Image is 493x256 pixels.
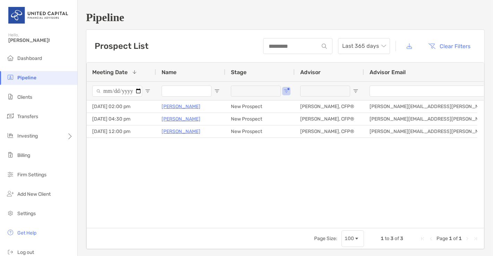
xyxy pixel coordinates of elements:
div: [PERSON_NAME], CFP® [295,113,364,125]
span: 1 [381,236,384,241]
span: Meeting Date [92,69,128,76]
div: [DATE] 12:00 pm [87,125,156,138]
div: First Page [420,236,425,241]
div: [PERSON_NAME], CFP® [295,100,364,113]
span: Last 365 days [342,38,386,54]
span: Pipeline [17,75,36,81]
h1: Pipeline [86,11,485,24]
input: Name Filter Input [162,86,211,97]
img: logout icon [6,248,15,256]
div: New Prospect [225,125,295,138]
span: Billing [17,152,30,158]
img: transfers icon [6,112,15,120]
span: Firm Settings [17,172,46,178]
div: [DATE] 02:00 pm [87,100,156,113]
div: Last Page [473,236,478,241]
img: United Capital Logo [8,3,69,28]
span: Page [436,236,448,241]
span: [PERSON_NAME]! [8,37,73,43]
img: input icon [322,44,327,49]
span: Stage [231,69,247,76]
span: 3 [400,236,403,241]
img: billing icon [6,151,15,159]
span: to [385,236,389,241]
img: settings icon [6,209,15,217]
span: Advisor Email [370,69,406,76]
button: Open Filter Menu [353,88,358,94]
div: Previous Page [428,236,434,241]
button: Open Filter Menu [145,88,150,94]
span: 1 [449,236,452,241]
a: [PERSON_NAME] [162,115,200,123]
span: Get Help [17,230,36,236]
div: [PERSON_NAME], CFP® [295,125,364,138]
span: Dashboard [17,55,42,61]
a: [PERSON_NAME] [162,102,200,111]
div: Next Page [465,236,470,241]
div: Page Size: [314,236,337,241]
div: New Prospect [225,100,295,113]
input: Meeting Date Filter Input [92,86,142,97]
span: Transfers [17,114,38,120]
img: dashboard icon [6,54,15,62]
img: add_new_client icon [6,189,15,198]
img: investing icon [6,131,15,140]
span: of [395,236,399,241]
div: 100 [345,236,354,241]
img: pipeline icon [6,73,15,81]
img: firm-settings icon [6,170,15,178]
a: [PERSON_NAME] [162,127,200,136]
h3: Prospect List [95,41,148,51]
span: of [453,236,458,241]
span: 1 [459,236,462,241]
span: Settings [17,211,36,217]
span: Add New Client [17,191,51,197]
div: New Prospect [225,113,295,125]
img: get-help icon [6,228,15,237]
img: clients icon [6,92,15,101]
span: Clients [17,94,32,100]
button: Open Filter Menu [214,88,220,94]
button: Clear Filters [423,38,476,54]
span: Advisor [300,69,321,76]
span: Log out [17,249,34,255]
span: Name [162,69,176,76]
div: [DATE] 04:30 pm [87,113,156,125]
span: Investing [17,133,38,139]
span: 3 [390,236,393,241]
div: Page Size [341,230,364,247]
button: Open Filter Menu [284,88,289,94]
